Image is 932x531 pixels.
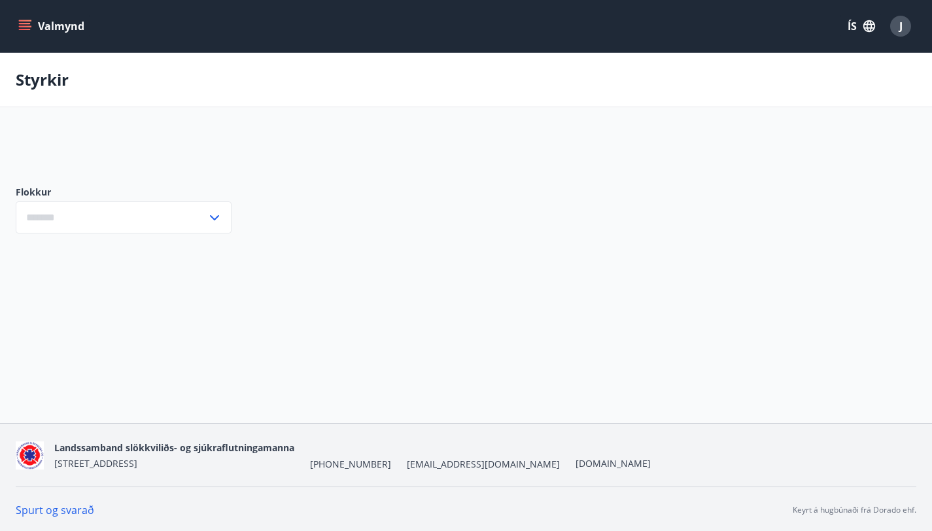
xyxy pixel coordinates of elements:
span: J [899,19,903,33]
button: ÍS [840,14,882,38]
img: 5co5o51sp293wvT0tSE6jRQ7d6JbxoluH3ek357x.png [16,441,44,470]
span: Landssamband slökkviliðs- og sjúkraflutningamanna [54,441,294,454]
label: Flokkur [16,186,232,199]
button: J [885,10,916,42]
span: [PHONE_NUMBER] [310,458,391,471]
button: menu [16,14,90,38]
span: [EMAIL_ADDRESS][DOMAIN_NAME] [407,458,560,471]
a: [DOMAIN_NAME] [576,457,651,470]
p: Styrkir [16,69,69,91]
a: Spurt og svarað [16,503,94,517]
p: Keyrt á hugbúnaði frá Dorado ehf. [793,504,916,516]
span: [STREET_ADDRESS] [54,457,137,470]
